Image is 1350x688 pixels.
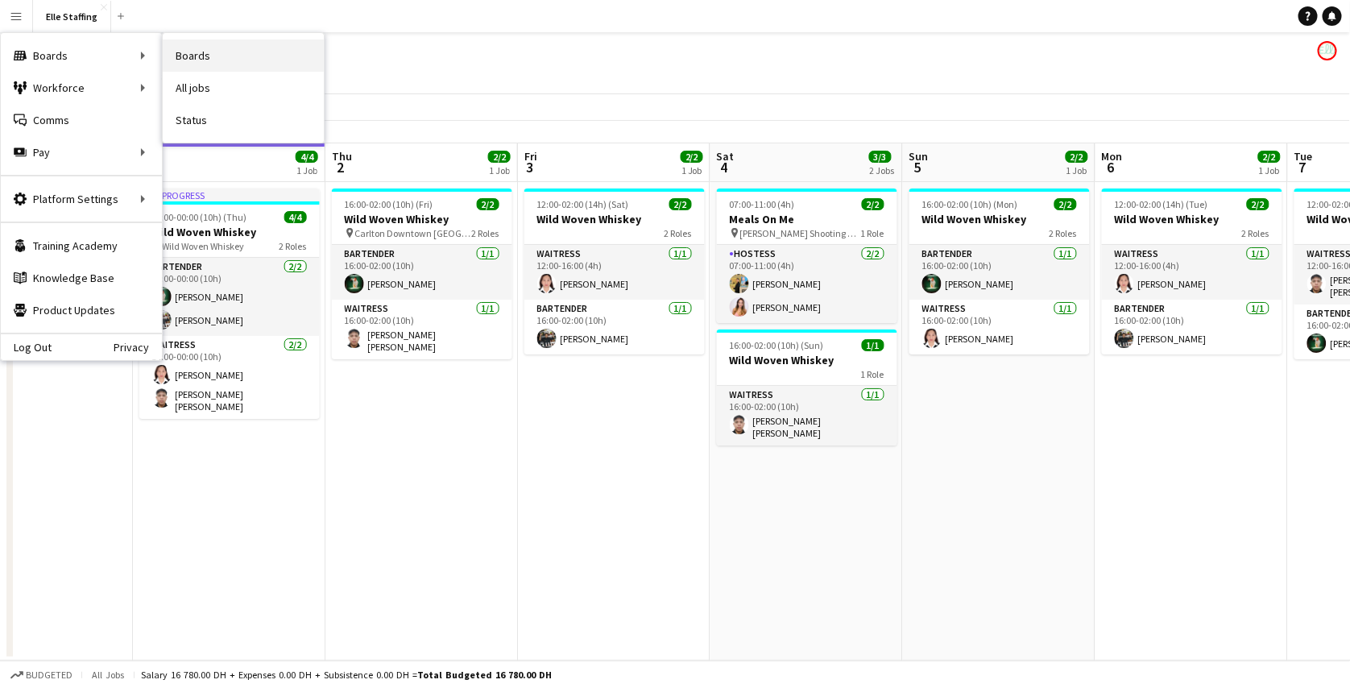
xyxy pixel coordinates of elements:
a: All jobs [163,72,324,104]
span: 2 Roles [665,227,692,239]
span: 16:00-02:00 (10h) (Fri) [345,198,433,210]
h3: Wild Woven Whiskey [1102,212,1282,226]
a: Comms [1,104,162,136]
h3: Wild Woven Whiskey [332,212,512,226]
a: Knowledge Base [1,262,162,294]
app-card-role: Bartender1/116:00-02:00 (10h)[PERSON_NAME] [1102,300,1282,354]
span: 2 Roles [280,240,307,252]
app-card-role: Hostess2/207:00-11:00 (4h)[PERSON_NAME][PERSON_NAME] [717,245,897,323]
button: Budgeted [8,666,75,684]
h3: Wild Woven Whiskey [909,212,1090,226]
app-card-role: Waitress1/112:00-16:00 (4h)[PERSON_NAME] [524,245,705,300]
div: Salary 16 780.00 DH + Expenses 0.00 DH + Subsistence 0.00 DH = [141,669,552,681]
div: 1 Job [489,164,510,176]
app-job-card: 16:00-02:00 (10h) (Sun)1/1Wild Woven Whiskey1 RoleWaitress1/116:00-02:00 (10h)[PERSON_NAME] [PERS... [717,329,897,446]
app-job-card: 16:00-02:00 (10h) (Mon)2/2Wild Woven Whiskey2 RolesBartender1/116:00-02:00 (10h)[PERSON_NAME]Wait... [909,189,1090,354]
span: Budgeted [26,669,72,681]
span: 12:00-02:00 (14h) (Tue) [1115,198,1208,210]
app-job-card: 12:00-02:00 (14h) (Tue)2/2Wild Woven Whiskey2 RolesWaitress1/112:00-16:00 (4h)[PERSON_NAME]Barten... [1102,189,1282,354]
h3: Wild Woven Whiskey [524,212,705,226]
app-job-card: 07:00-11:00 (4h)2/2Meals On Me [PERSON_NAME] Shooting Club1 RoleHostess2/207:00-11:00 (4h)[PERSON... [717,189,897,323]
span: 2/2 [488,151,511,163]
span: 2/2 [862,198,884,210]
span: [PERSON_NAME] Shooting Club [740,227,861,239]
span: 4/4 [296,151,318,163]
span: 2/2 [1247,198,1269,210]
span: 2 [329,158,352,176]
app-job-card: 16:00-02:00 (10h) (Fri)2/2Wild Woven Whiskey Carlton Downtown [GEOGRAPHIC_DATA]2 RolesBartender1/... [332,189,512,359]
a: Product Updates [1,294,162,326]
span: 2/2 [1258,151,1281,163]
app-card-role: Waitress1/116:00-02:00 (10h)[PERSON_NAME] [PERSON_NAME] [332,300,512,359]
div: Workforce [1,72,162,104]
span: 2/2 [1054,198,1077,210]
span: 4 [714,158,735,176]
span: 3/3 [869,151,892,163]
app-card-role: Bartender1/116:00-02:00 (10h)[PERSON_NAME] [332,245,512,300]
span: 7 [1292,158,1313,176]
app-card-role: Bartender1/116:00-02:00 (10h)[PERSON_NAME] [524,300,705,354]
span: All jobs [89,669,127,681]
div: Platform Settings [1,183,162,215]
div: 1 Job [296,164,317,176]
button: Elle Staffing [33,1,111,32]
span: 6 [1099,158,1123,176]
span: 2 Roles [1050,227,1077,239]
app-job-card: In progress14:00-00:00 (10h) (Thu)4/4Wild Woven Whiskey Wild Woven Whiskey2 RolesBartender2/214:0... [139,189,320,419]
a: Log Out [1,341,52,354]
div: 1 Job [681,164,702,176]
app-card-role: Waitress2/214:00-00:00 (10h)[PERSON_NAME][PERSON_NAME] [PERSON_NAME] [139,336,320,419]
span: Thu [332,149,352,164]
a: Status [163,104,324,136]
span: 4/4 [284,211,307,223]
span: 16:00-02:00 (10h) (Mon) [922,198,1018,210]
app-card-role: Waitress1/116:00-02:00 (10h)[PERSON_NAME] [PERSON_NAME] [717,386,897,446]
span: 2/2 [477,198,499,210]
app-card-role: Waitress1/112:00-16:00 (4h)[PERSON_NAME] [1102,245,1282,300]
span: 1 Role [861,368,884,380]
a: Training Academy [1,230,162,262]
div: Pay [1,136,162,168]
span: 3 [522,158,537,176]
span: 12:00-02:00 (14h) (Sat) [537,198,629,210]
app-user-avatar: Gaelle Vanmullem [1318,41,1337,60]
span: Fri [524,149,537,164]
span: 1/1 [862,339,884,351]
app-job-card: 12:00-02:00 (14h) (Sat)2/2Wild Woven Whiskey2 RolesWaitress1/112:00-16:00 (4h)[PERSON_NAME]Barten... [524,189,705,354]
span: 2/2 [1066,151,1088,163]
a: Privacy [114,341,162,354]
span: Mon [1102,149,1123,164]
span: 5 [907,158,929,176]
div: In progress [139,189,320,201]
span: Sun [909,149,929,164]
div: 2 Jobs [870,164,895,176]
h3: Wild Woven Whiskey [717,353,897,367]
div: 1 Job [1259,164,1280,176]
span: 16:00-02:00 (10h) (Sun) [730,339,824,351]
div: 1 Job [1066,164,1087,176]
app-card-role: Bartender2/214:00-00:00 (10h)[PERSON_NAME][PERSON_NAME] [139,258,320,336]
span: 2 Roles [472,227,499,239]
span: Tue [1294,149,1313,164]
app-card-role: Bartender1/116:00-02:00 (10h)[PERSON_NAME] [909,245,1090,300]
span: 2 Roles [1242,227,1269,239]
span: 2/2 [669,198,692,210]
h3: Wild Woven Whiskey [139,225,320,239]
span: Total Budgeted 16 780.00 DH [417,669,552,681]
span: Carlton Downtown [GEOGRAPHIC_DATA] [355,227,472,239]
span: 07:00-11:00 (4h) [730,198,795,210]
h3: Meals On Me [717,212,897,226]
span: Wild Woven Whiskey [163,240,245,252]
a: Boards [163,39,324,72]
span: 2/2 [681,151,703,163]
span: 14:00-00:00 (10h) (Thu) [152,211,247,223]
app-card-role: Waitress1/116:00-02:00 (10h)[PERSON_NAME] [909,300,1090,354]
span: 1 Role [861,227,884,239]
span: Sat [717,149,735,164]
